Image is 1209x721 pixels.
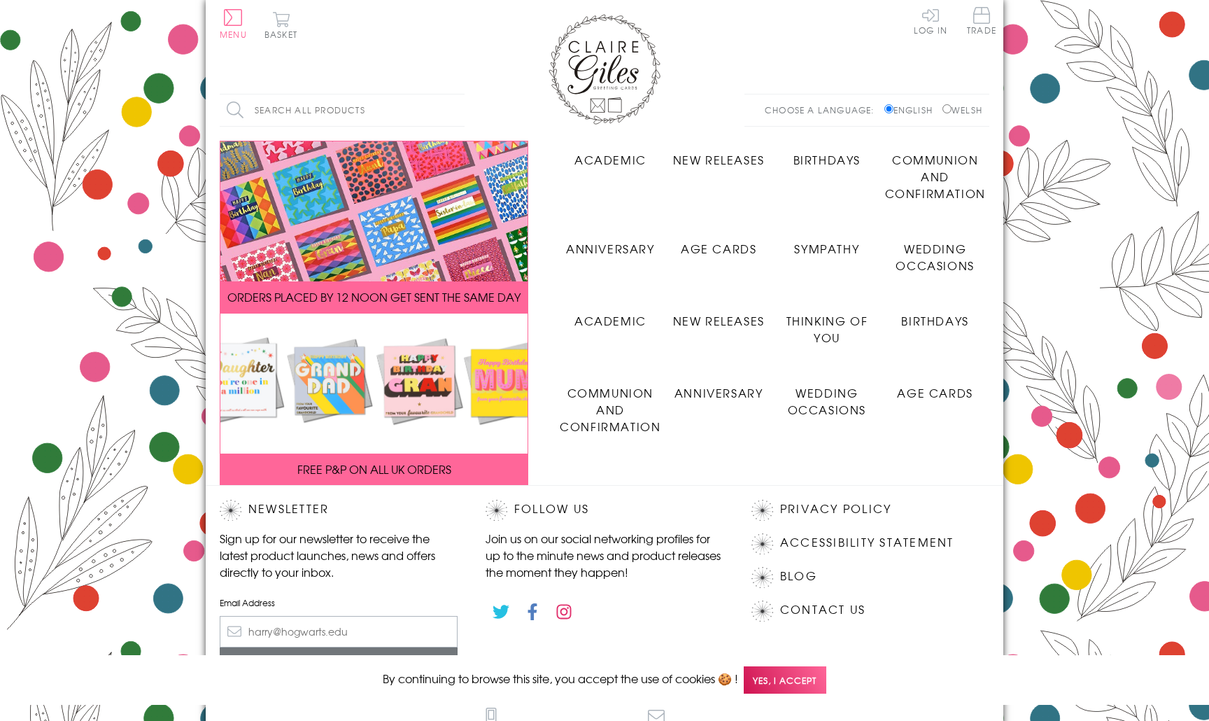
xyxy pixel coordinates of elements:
[665,374,773,401] a: Anniversary
[681,240,756,257] span: Age Cards
[765,104,882,116] p: Choose a language:
[780,500,891,519] a: Privacy Policy
[967,7,996,34] span: Trade
[665,230,773,257] a: Age Cards
[788,384,866,418] span: Wedding Occasions
[220,9,247,38] button: Menu
[794,240,859,257] span: Sympathy
[914,7,947,34] a: Log In
[220,647,458,679] input: Subscribe
[881,230,989,274] a: Wedding Occasions
[549,14,660,125] img: Claire Giles Greetings Cards
[220,500,458,521] h2: Newsletter
[942,104,952,113] input: Welsh
[896,240,974,274] span: Wedding Occasions
[897,384,973,401] span: Age Cards
[773,302,882,346] a: Thinking of You
[674,384,763,401] span: Anniversary
[942,104,982,116] label: Welsh
[773,374,882,418] a: Wedding Occasions
[881,374,989,401] a: Age Cards
[297,461,451,477] span: FREE P&P ON ALL UK ORDERS
[665,302,773,329] a: New Releases
[486,500,723,521] h2: Follow Us
[220,28,247,41] span: Menu
[451,94,465,126] input: Search
[574,151,646,168] span: Academic
[574,312,646,329] span: Academic
[773,230,882,257] a: Sympathy
[780,533,954,552] a: Accessibility Statement
[220,616,458,647] input: harry@hogwarts.edu
[665,141,773,168] a: New Releases
[566,240,655,257] span: Anniversary
[556,374,665,435] a: Communion and Confirmation
[884,104,940,116] label: English
[881,302,989,329] a: Birthdays
[881,141,989,202] a: Communion and Confirmation
[967,7,996,37] a: Trade
[227,288,521,305] span: ORDERS PLACED BY 12 NOON GET SENT THE SAME DAY
[885,151,986,202] span: Communion and Confirmation
[780,567,817,586] a: Blog
[884,104,893,113] input: English
[793,151,861,168] span: Birthdays
[780,601,865,619] a: Contact Us
[220,596,458,609] label: Email Address
[673,151,765,168] span: New Releases
[556,302,665,329] a: Academic
[262,11,300,38] button: Basket
[556,141,665,168] a: Academic
[673,312,765,329] span: New Releases
[560,384,660,435] span: Communion and Confirmation
[786,312,868,346] span: Thinking of You
[556,230,665,257] a: Anniversary
[744,666,826,694] span: Yes, I accept
[220,94,465,126] input: Search all products
[901,312,968,329] span: Birthdays
[773,141,882,168] a: Birthdays
[220,530,458,580] p: Sign up for our newsletter to receive the latest product launches, news and offers directly to yo...
[486,530,723,580] p: Join us on our social networking profiles for up to the minute news and product releases the mome...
